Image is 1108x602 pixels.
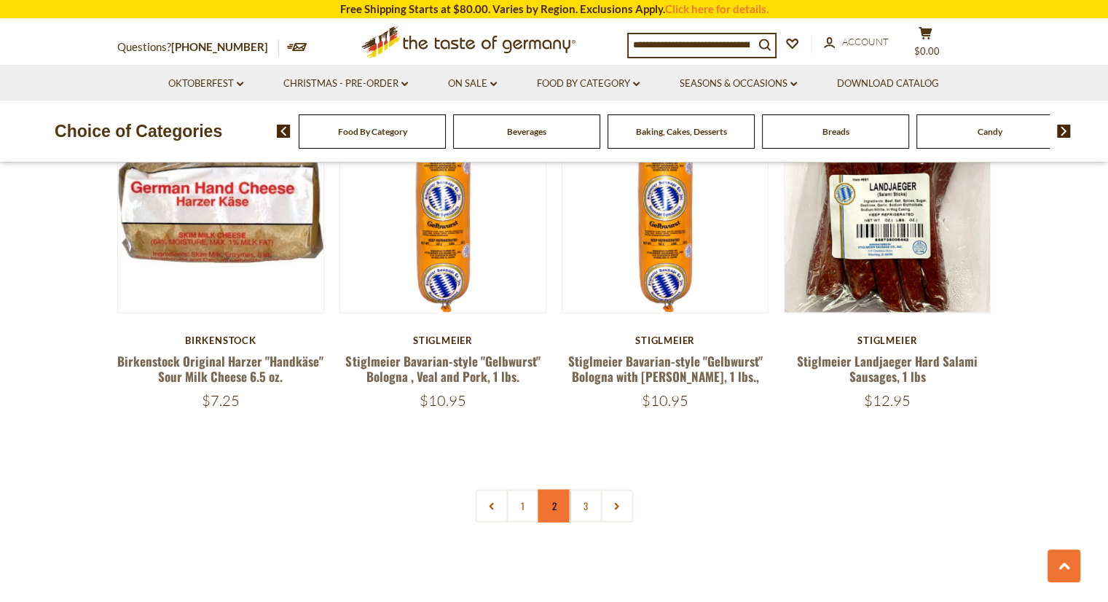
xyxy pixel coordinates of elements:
[338,126,407,137] a: Food By Category
[506,490,539,523] a: 1
[168,76,243,92] a: Oktoberfest
[680,76,797,92] a: Seasons & Occasions
[340,106,546,313] img: Stiglmeier Bavarian-style "Gelbwurst" Bologna , Veal and Pork, 1 lbs.
[202,391,240,410] span: $7.25
[562,335,769,346] div: Stiglmeier
[636,126,727,137] a: Baking, Cakes, Desserts
[117,38,279,57] p: Questions?
[842,36,889,47] span: Account
[339,335,547,346] div: Stiglmeier
[345,352,540,386] a: Stiglmeier Bavarian-style "Gelbwurst" Bologna , Veal and Pork, 1 lbs.
[837,76,939,92] a: Download Catalog
[784,335,991,346] div: Stiglmeier
[420,391,466,410] span: $10.95
[277,125,291,138] img: previous arrow
[283,76,408,92] a: Christmas - PRE-ORDER
[537,76,640,92] a: Food By Category
[118,106,324,313] img: Birkenstock Original Harzer "Handkäse" Sour Milk Cheese 6.5 oz.
[117,335,325,346] div: Birkenstock
[568,352,763,386] a: Stiglmeier Bavarian-style "Gelbwurst" Bologna with [PERSON_NAME], 1 lbs.,
[665,2,769,15] a: Click here for details.
[914,45,940,57] span: $0.00
[1057,125,1071,138] img: next arrow
[507,126,546,137] a: Beverages
[822,126,849,137] a: Breads
[538,490,570,523] a: 2
[824,34,889,50] a: Account
[562,106,769,313] img: Stiglmeier Bavarian-style "Gelbwurst" Bologna with Parsley, 1 lbs.,
[117,352,323,386] a: Birkenstock Original Harzer "Handkäse" Sour Milk Cheese 6.5 oz.
[642,391,688,410] span: $10.95
[797,352,978,386] a: Stiglmeier Landjaeger Hard Salami Sausages, 1 lbs
[904,26,948,63] button: $0.00
[785,106,991,313] img: Stiglmeier Landjaeger Hard Salami Sausages, 1 lbs
[569,490,602,523] a: 3
[864,391,911,410] span: $12.95
[978,126,1002,137] a: Candy
[448,76,497,92] a: On Sale
[171,40,268,53] a: [PHONE_NUMBER]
